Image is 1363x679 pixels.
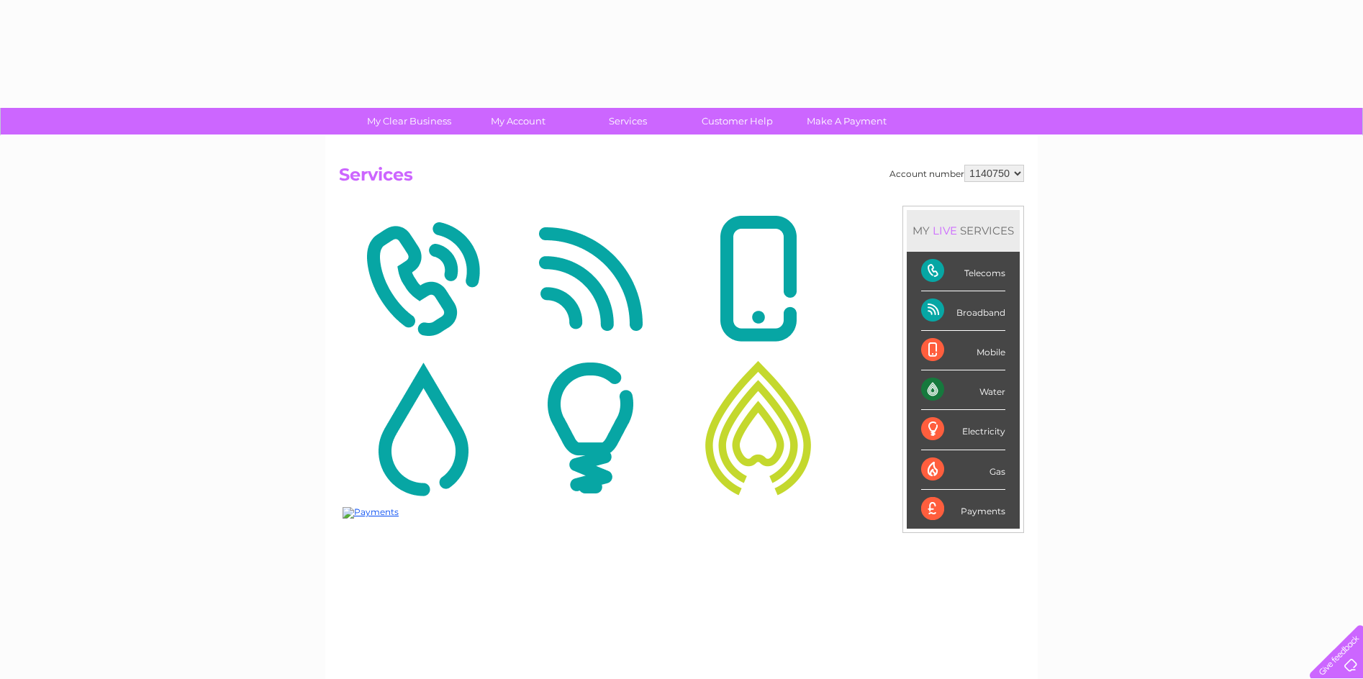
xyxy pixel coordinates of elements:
[921,370,1005,410] div: Water
[921,410,1005,450] div: Electricity
[678,209,838,349] img: Mobile
[930,224,960,237] div: LIVE
[343,358,503,498] img: Water
[921,450,1005,490] div: Gas
[921,291,1005,331] div: Broadband
[678,108,797,135] a: Customer Help
[510,209,671,349] img: Broadband
[907,210,1020,251] div: MY SERVICES
[343,507,399,519] img: Payments
[921,331,1005,370] div: Mobile
[343,209,503,349] img: Telecoms
[921,490,1005,529] div: Payments
[350,108,468,135] a: My Clear Business
[459,108,578,135] a: My Account
[569,108,687,135] a: Services
[921,252,1005,291] div: Telecoms
[510,358,671,498] img: Electricity
[787,108,906,135] a: Make A Payment
[889,165,1024,182] div: Account number
[678,358,838,498] img: Gas
[339,165,1024,192] h2: Services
